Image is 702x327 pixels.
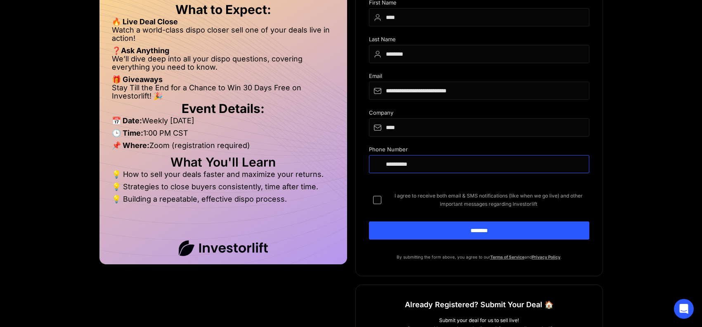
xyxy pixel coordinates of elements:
h1: Already Registered? Submit Your Deal 🏠 [405,297,553,312]
strong: ❓Ask Anything [112,46,169,55]
li: Stay Till the End for a Chance to Win 30 Days Free on Investorlift! 🎉 [112,84,335,100]
a: Terms of Service [490,254,525,259]
h2: What You'll Learn [112,158,335,166]
strong: 🕒 Time: [112,129,143,137]
div: Company [369,110,589,118]
div: Last Name [369,36,589,45]
strong: 🔥 Live Deal Close [112,17,178,26]
li: Zoom (registration required) [112,141,335,154]
li: We’ll dive deep into all your dispo questions, covering everything you need to know. [112,55,335,75]
li: 💡 How to sell your deals faster and maximize your returns. [112,170,335,183]
a: Privacy Policy [532,254,560,259]
li: 💡 Strategies to close buyers consistently, time after time. [112,183,335,195]
li: Weekly [DATE] [112,117,335,129]
div: Phone Number [369,146,589,155]
span: I agree to receive both email & SMS notifications (like when we go live) and other important mess... [388,192,589,208]
p: By submitting the form above, you agree to our and . [369,253,589,261]
div: Submit your deal for us to sell live! [369,316,589,325]
div: Email [369,73,589,82]
strong: 🎁 Giveaways [112,75,163,84]
strong: Event Details: [182,101,265,116]
li: 1:00 PM CST [112,129,335,141]
li: Watch a world-class dispo closer sell one of your deals live in action! [112,26,335,47]
strong: What to Expect: [175,2,271,17]
li: 💡 Building a repeatable, effective dispo process. [112,195,335,203]
div: Open Intercom Messenger [674,299,694,319]
strong: 📌 Where: [112,141,149,150]
strong: 📅 Date: [112,116,142,125]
